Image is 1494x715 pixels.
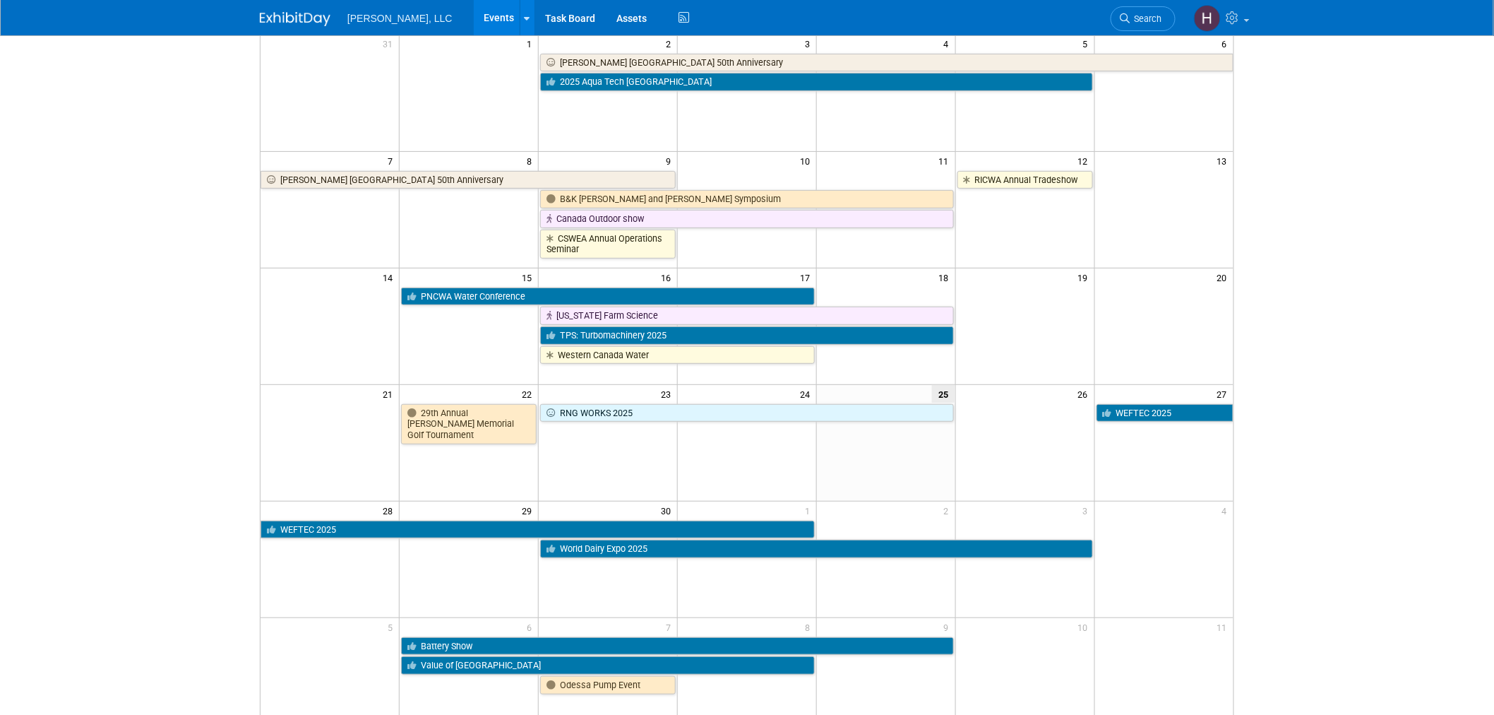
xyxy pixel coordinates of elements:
span: 28 [381,502,399,519]
img: ExhibitDay [260,12,330,26]
span: 26 [1077,385,1094,403]
span: 16 [659,268,677,286]
span: 27 [1216,385,1233,403]
span: 19 [1077,268,1094,286]
a: PNCWA Water Conference [401,288,815,306]
span: 20 [1216,268,1233,286]
span: 2 [943,502,955,519]
span: 8 [525,152,538,170]
span: 1 [803,502,816,519]
span: 4 [1221,502,1233,519]
span: 31 [381,35,399,52]
a: [PERSON_NAME] [GEOGRAPHIC_DATA] 50th Anniversary [540,54,1233,72]
span: Search [1130,13,1162,24]
a: 29th Annual [PERSON_NAME] Memorial Golf Tournament [401,404,537,444]
a: WEFTEC 2025 [261,521,815,539]
span: 2 [664,35,677,52]
span: 24 [799,385,816,403]
span: 4 [943,35,955,52]
span: 1 [525,35,538,52]
span: 8 [803,618,816,636]
a: Canada Outdoor show [540,210,954,228]
span: 11 [1216,618,1233,636]
span: 6 [1221,35,1233,52]
a: [US_STATE] Farm Science [540,307,954,325]
span: 17 [799,268,816,286]
a: 2025 Aqua Tech [GEOGRAPHIC_DATA] [540,73,1092,91]
span: 10 [799,152,816,170]
span: 7 [386,152,399,170]
a: Value of [GEOGRAPHIC_DATA] [401,656,815,675]
span: 14 [381,268,399,286]
a: TPS: Turbomachinery 2025 [540,326,954,345]
span: 7 [664,618,677,636]
span: 21 [381,385,399,403]
span: 23 [659,385,677,403]
span: 30 [659,502,677,519]
a: RICWA Annual Tradeshow [957,171,1093,189]
span: 22 [520,385,538,403]
a: [PERSON_NAME] [GEOGRAPHIC_DATA] 50th Anniversary [261,171,676,189]
span: 10 [1077,618,1094,636]
a: B&K [PERSON_NAME] and [PERSON_NAME] Symposium [540,190,954,208]
span: 11 [938,152,955,170]
span: 25 [932,385,955,403]
span: 5 [386,618,399,636]
span: 12 [1077,152,1094,170]
a: World Dairy Expo 2025 [540,540,1092,558]
span: 9 [664,152,677,170]
a: Search [1111,6,1176,31]
img: Hannah Mulholland [1194,5,1221,32]
span: 15 [520,268,538,286]
span: 29 [520,502,538,519]
span: 18 [938,268,955,286]
span: 5 [1082,35,1094,52]
a: RNG WORKS 2025 [540,404,954,422]
span: [PERSON_NAME], LLC [347,13,453,24]
a: WEFTEC 2025 [1096,404,1233,422]
span: 3 [803,35,816,52]
a: Odessa Pump Event [540,676,676,695]
span: 9 [943,618,955,636]
span: 6 [525,618,538,636]
a: CSWEA Annual Operations Seminar [540,230,676,259]
a: Western Canada Water [540,346,815,365]
a: Battery Show [401,637,953,656]
span: 3 [1082,502,1094,519]
span: 13 [1216,152,1233,170]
